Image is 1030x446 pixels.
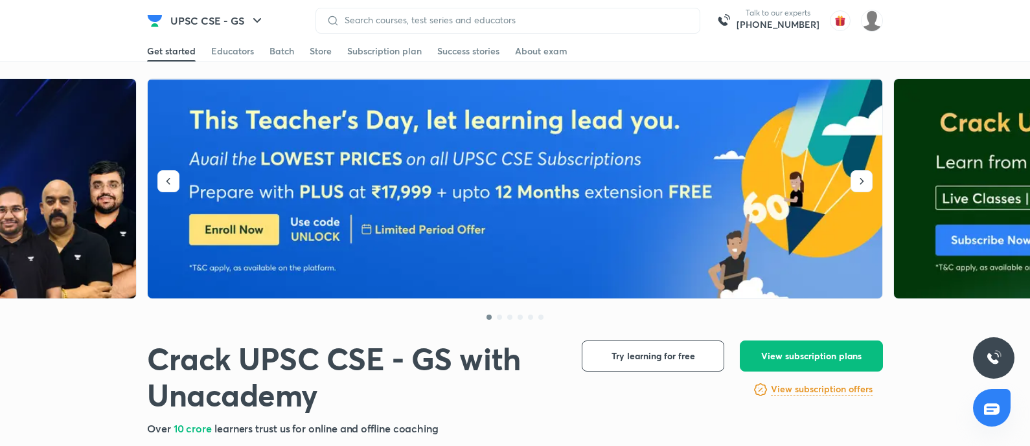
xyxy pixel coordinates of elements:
span: 10 crore [174,421,214,435]
img: Company Logo [147,13,163,28]
div: Store [310,45,332,58]
div: About exam [515,45,567,58]
h1: Crack UPSC CSE - GS with Unacademy [147,340,561,413]
button: Try learning for free [582,340,724,372]
div: Educators [211,45,254,58]
a: Batch [269,41,294,61]
div: Subscription plan [347,45,422,58]
span: learners trust us for online and offline coaching [214,421,439,435]
img: avatar [830,10,851,31]
img: ttu [986,350,1001,366]
span: View subscription plans [761,350,862,362]
img: call-us [711,8,737,34]
a: Success stories [437,41,499,61]
span: Over [147,421,174,435]
a: View subscription offers [771,382,873,397]
p: Talk to our experts [737,8,819,18]
div: Success stories [437,45,499,58]
a: Educators [211,41,254,61]
span: Try learning for free [612,350,695,362]
a: Store [310,41,332,61]
a: About exam [515,41,567,61]
input: Search courses, test series and educators [339,15,689,25]
a: [PHONE_NUMBER] [737,18,819,31]
h6: View subscription offers [771,383,873,396]
img: Piali K [861,10,883,32]
a: Get started [147,41,196,61]
a: Subscription plan [347,41,422,61]
div: Batch [269,45,294,58]
div: Get started [147,45,196,58]
button: View subscription plans [740,340,883,372]
button: UPSC CSE - GS [163,8,273,34]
